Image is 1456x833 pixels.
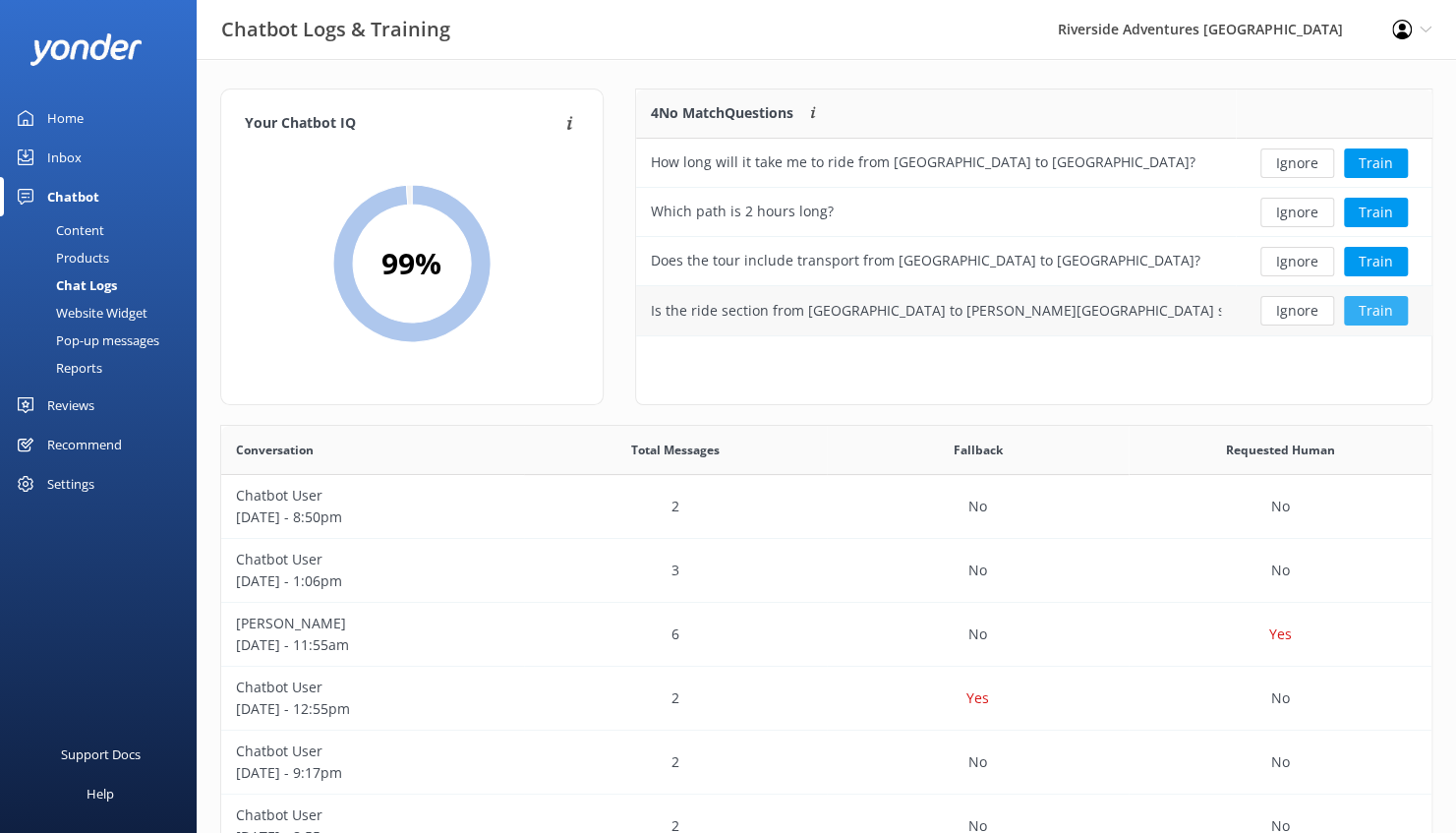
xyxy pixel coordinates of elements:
div: Reports [12,354,102,382]
button: Ignore [1260,247,1334,276]
p: Chatbot User [236,485,509,506]
p: Chatbot User [236,549,509,570]
div: Does the tour include transport from [GEOGRAPHIC_DATA] to [GEOGRAPHIC_DATA]? [651,250,1200,271]
p: Yes [966,687,989,709]
span: Requested Human [1226,441,1335,459]
p: Chatbot User [236,741,509,762]
div: Reviews [47,386,94,425]
div: Help [87,774,114,813]
div: Website Widget [12,299,147,327]
a: Content [12,216,197,244]
p: 3 [671,560,679,581]
div: Inbox [47,138,82,177]
p: [DATE] - 9:17pm [236,762,509,784]
div: row [221,539,1431,603]
a: Reports [12,354,197,382]
h2: 99 % [381,240,441,287]
button: Ignore [1260,296,1334,326]
div: row [636,139,1432,188]
div: row [221,731,1431,795]
p: 4 No Match Questions [651,102,793,124]
img: yonder-white-logo.png [29,33,143,66]
div: Chat Logs [12,271,117,299]
p: [PERSON_NAME] [236,613,509,634]
div: row [636,286,1432,335]
p: No [968,560,987,581]
a: Pop-up messages [12,327,197,354]
p: 6 [671,624,679,645]
button: Ignore [1260,198,1334,227]
p: [DATE] - 1:06pm [236,570,509,592]
p: [DATE] - 12:55pm [236,698,509,720]
p: [DATE] - 8:50pm [236,506,509,528]
button: Train [1344,198,1408,227]
div: row [636,237,1432,286]
div: row [636,188,1432,237]
div: Home [47,98,84,138]
div: Content [12,216,104,244]
div: row [221,603,1431,667]
p: No [1271,560,1290,581]
div: Settings [47,464,94,504]
div: Support Docs [61,735,141,774]
p: No [968,624,987,645]
p: No [1271,751,1290,773]
h3: Chatbot Logs & Training [221,14,450,45]
div: row [221,667,1431,731]
p: Yes [1269,624,1292,645]
div: Products [12,244,109,271]
button: Ignore [1260,149,1334,178]
div: Is the ride section from [GEOGRAPHIC_DATA] to [PERSON_NAME][GEOGRAPHIC_DATA] still closed? [651,300,1221,322]
div: Recommend [47,425,122,464]
p: 2 [671,496,679,517]
div: How long will it take me to ride from [GEOGRAPHIC_DATA] to [GEOGRAPHIC_DATA]? [651,151,1195,173]
button: Train [1344,149,1408,178]
a: Products [12,244,197,271]
div: Chatbot [47,177,99,216]
span: Total Messages [631,441,720,459]
h4: Your Chatbot IQ [245,113,560,135]
button: Train [1344,247,1408,276]
span: Fallback [953,441,1002,459]
div: Pop-up messages [12,327,159,354]
button: Train [1344,296,1408,326]
a: Website Widget [12,299,197,327]
div: Which path is 2 hours long? [651,201,834,222]
p: No [1271,496,1290,517]
p: [DATE] - 11:55am [236,634,509,656]
p: 2 [671,751,679,773]
p: No [968,496,987,517]
p: Chatbot User [236,804,509,826]
p: No [1271,687,1290,709]
span: Conversation [236,441,314,459]
p: Chatbot User [236,677,509,698]
p: No [968,751,987,773]
div: row [221,475,1431,539]
div: grid [636,139,1432,335]
p: 2 [671,687,679,709]
a: Chat Logs [12,271,197,299]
